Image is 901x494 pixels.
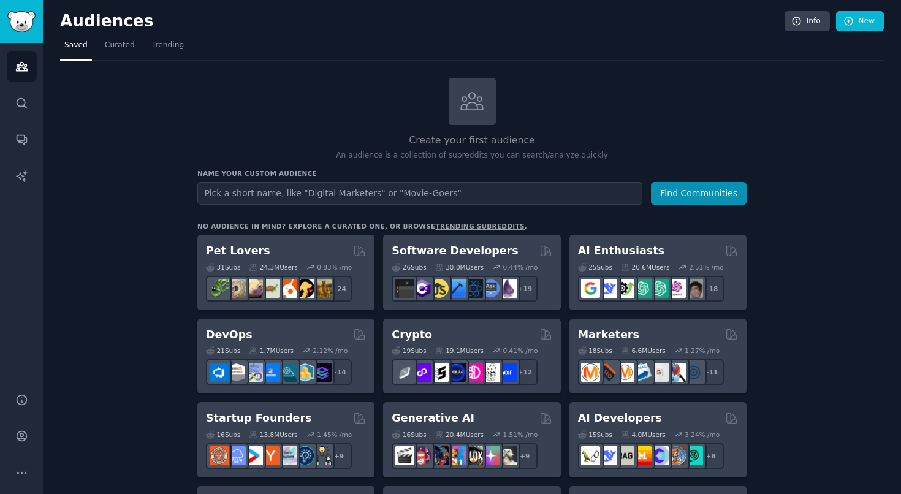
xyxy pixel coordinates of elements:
[667,363,686,382] img: MarketingResearch
[278,446,297,465] img: indiehackers
[447,446,466,465] img: sdforall
[498,363,517,382] img: defi_
[498,279,517,298] img: elixir
[326,276,352,302] div: + 24
[684,363,703,382] img: OnlineMarketing
[435,346,484,355] div: 19.1M Users
[326,359,352,385] div: + 14
[785,11,830,32] a: Info
[698,443,724,469] div: + 8
[197,133,747,148] h2: Create your first audience
[278,363,297,382] img: platformengineering
[261,279,280,298] img: turtle
[206,430,240,439] div: 16 Sub s
[249,346,294,355] div: 1.7M Users
[667,446,686,465] img: llmops
[7,11,36,32] img: GummySearch logo
[395,363,414,382] img: ethfinance
[197,182,642,205] input: Pick a short name, like "Digital Marketers" or "Movie-Goers"
[633,279,652,298] img: chatgpt_promptDesign
[650,446,669,465] img: OpenSourceAI
[615,446,634,465] img: Rag
[392,327,432,343] h2: Crypto
[392,411,474,426] h2: Generative AI
[244,363,263,382] img: Docker_DevOps
[313,279,332,298] img: dogbreed
[581,279,600,298] img: GoogleGeminiAI
[598,446,617,465] img: DeepSeek
[206,327,253,343] h2: DevOps
[261,446,280,465] img: ycombinator
[578,327,639,343] h2: Marketers
[435,430,484,439] div: 20.4M Users
[412,363,431,382] img: 0xPolygon
[430,363,449,382] img: ethstaker
[210,363,229,382] img: azuredevops
[581,363,600,382] img: content_marketing
[105,40,135,51] span: Curated
[313,446,332,465] img: growmybusiness
[481,446,500,465] img: starryai
[598,363,617,382] img: bigseo
[317,263,352,272] div: 0.83 % /mo
[295,279,314,298] img: PetAdvice
[685,430,720,439] div: 3.24 % /mo
[295,363,314,382] img: aws_cdk
[412,446,431,465] img: dalle2
[621,430,666,439] div: 4.0M Users
[667,279,686,298] img: OpenAIDev
[578,263,612,272] div: 25 Sub s
[684,446,703,465] img: AIDevelopersSociety
[430,279,449,298] img: learnjavascript
[295,446,314,465] img: Entrepreneurship
[227,446,246,465] img: SaaS
[503,430,538,439] div: 1.51 % /mo
[650,363,669,382] img: googleads
[64,40,88,51] span: Saved
[633,363,652,382] img: Emailmarketing
[481,279,500,298] img: AskComputerScience
[60,36,92,61] a: Saved
[698,276,724,302] div: + 18
[503,346,538,355] div: 0.41 % /mo
[227,279,246,298] img: ballpython
[206,243,270,259] h2: Pet Lovers
[60,12,785,31] h2: Audiences
[689,263,724,272] div: 2.51 % /mo
[206,263,240,272] div: 31 Sub s
[615,363,634,382] img: AskMarketing
[197,169,747,178] h3: Name your custom audience
[464,279,483,298] img: reactnative
[392,263,426,272] div: 26 Sub s
[101,36,139,61] a: Curated
[512,443,538,469] div: + 9
[210,279,229,298] img: herpetology
[317,430,352,439] div: 1.45 % /mo
[430,446,449,465] img: deepdream
[148,36,188,61] a: Trending
[685,346,720,355] div: 1.27 % /mo
[249,263,297,272] div: 24.3M Users
[395,446,414,465] img: aivideo
[464,363,483,382] img: defiblockchain
[836,11,884,32] a: New
[197,222,527,230] div: No audience in mind? Explore a curated one, or browse .
[249,430,297,439] div: 13.8M Users
[621,263,669,272] div: 20.6M Users
[598,279,617,298] img: DeepSeek
[447,279,466,298] img: iOSProgramming
[278,279,297,298] img: cockatiel
[698,359,724,385] div: + 11
[412,279,431,298] img: csharp
[197,150,747,161] p: An audience is a collection of subreddits you can search/analyze quickly
[206,411,311,426] h2: Startup Founders
[615,279,634,298] img: AItoolsCatalog
[244,279,263,298] img: leopardgeckos
[326,443,352,469] div: + 9
[578,411,662,426] h2: AI Developers
[578,430,612,439] div: 15 Sub s
[447,363,466,382] img: web3
[395,279,414,298] img: software
[481,363,500,382] img: CryptoNews
[392,430,426,439] div: 16 Sub s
